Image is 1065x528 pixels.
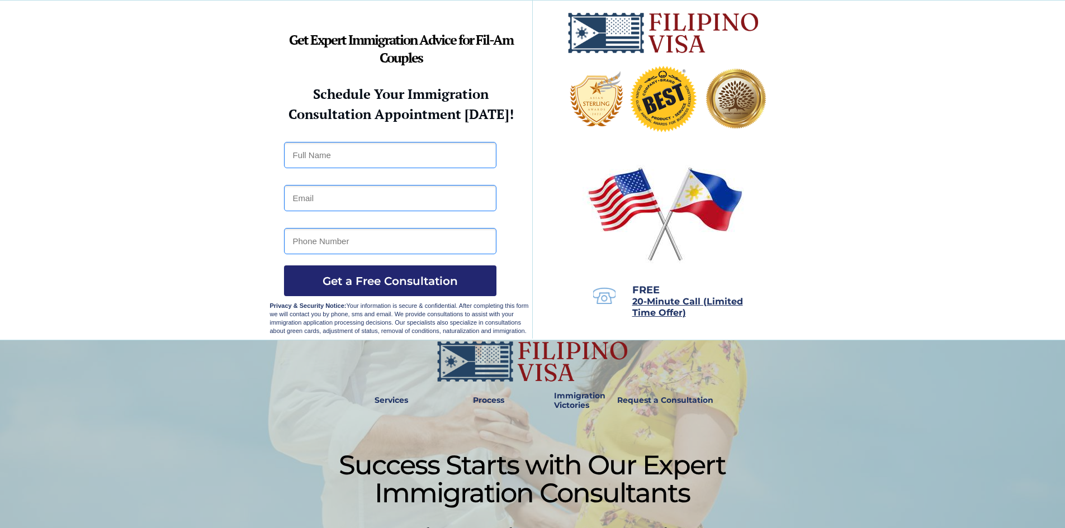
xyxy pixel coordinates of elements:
strong: Get Expert Immigration Advice for Fil-Am Couples [289,31,513,66]
input: Email [284,185,496,211]
a: 20-Minute Call (Limited Time Offer) [632,297,743,317]
strong: Privacy & Security Notice: [270,302,347,309]
span: 20-Minute Call (Limited Time Offer) [632,296,743,318]
strong: Immigration Victories [554,391,605,410]
strong: Process [473,395,504,405]
button: Get a Free Consultation [284,265,496,296]
input: Phone Number [284,228,496,254]
a: Process [467,388,510,413]
input: Full Name [284,142,496,168]
strong: Schedule Your Immigration [313,85,489,103]
a: Request a Consultation [612,388,718,413]
strong: Request a Consultation [617,395,713,405]
strong: Services [375,395,408,405]
span: Success Starts with Our Expert Immigration Consultants [339,449,726,509]
span: FREE [632,284,660,296]
strong: Consultation Appointment [DATE]! [288,105,514,123]
a: Services [367,388,416,413]
span: Your information is secure & confidential. After completing this form we will contact you by phon... [270,302,529,334]
a: Immigration Victories [550,388,587,413]
span: Get a Free Consultation [284,274,496,288]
